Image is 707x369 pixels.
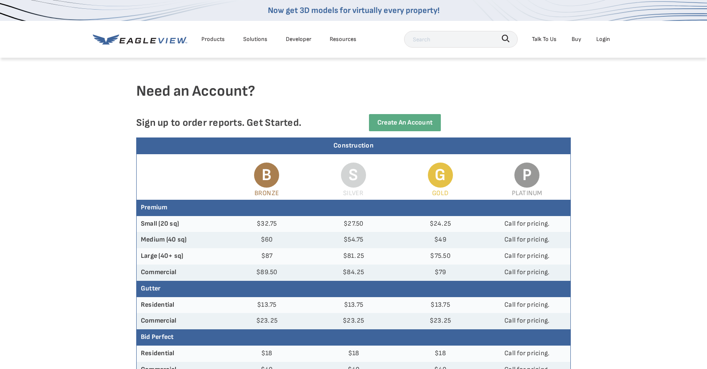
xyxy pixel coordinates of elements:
[137,346,224,362] th: Residential
[514,163,539,188] span: P
[310,346,397,362] td: $18
[268,5,440,15] a: Now get 3D models for virtually every property!
[224,313,310,329] td: $23.25
[310,232,397,248] td: $54.75
[310,265,397,281] td: $84.25
[512,189,542,197] span: Platinum
[137,297,224,313] th: Residential
[224,265,310,281] td: $89.50
[137,281,570,297] th: Gutter
[483,248,570,265] td: Call for pricing.
[201,34,225,44] div: Products
[137,138,570,154] div: Construction
[397,265,484,281] td: $79
[483,313,570,329] td: Call for pricing.
[286,34,311,44] a: Developer
[341,163,366,188] span: S
[397,216,484,232] td: $24.25
[432,189,448,197] span: Gold
[137,265,224,281] th: Commercial
[483,297,570,313] td: Call for pricing.
[310,297,397,313] td: $13.75
[137,313,224,329] th: Commercial
[243,34,267,44] div: Solutions
[397,346,484,362] td: $18
[404,31,518,48] input: Search
[343,189,364,197] span: Silver
[397,248,484,265] td: $75.50
[254,163,279,188] span: B
[224,346,310,362] td: $18
[483,216,570,232] td: Call for pricing.
[136,82,571,114] h4: Need an Account?
[428,163,453,188] span: G
[369,114,441,131] a: Create an Account
[136,117,340,129] p: Sign up to order reports. Get Started.
[137,232,224,248] th: Medium (40 sq)
[224,297,310,313] td: $13.75
[310,313,397,329] td: $23.25
[224,248,310,265] td: $87
[483,265,570,281] td: Call for pricing.
[224,216,310,232] td: $32.75
[137,329,570,346] th: Bid Perfect
[254,189,279,197] span: Bronze
[397,313,484,329] td: $23.25
[224,232,310,248] td: $60
[310,248,397,265] td: $81.25
[572,34,581,44] a: Buy
[532,34,557,44] div: Talk To Us
[397,297,484,313] td: $13.75
[483,346,570,362] td: Call for pricing.
[310,216,397,232] td: $27.50
[137,216,224,232] th: Small (20 sq)
[137,248,224,265] th: Large (40+ sq)
[483,232,570,248] td: Call for pricing.
[596,34,610,44] div: Login
[137,200,570,216] th: Premium
[330,34,356,44] div: Resources
[397,232,484,248] td: $49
